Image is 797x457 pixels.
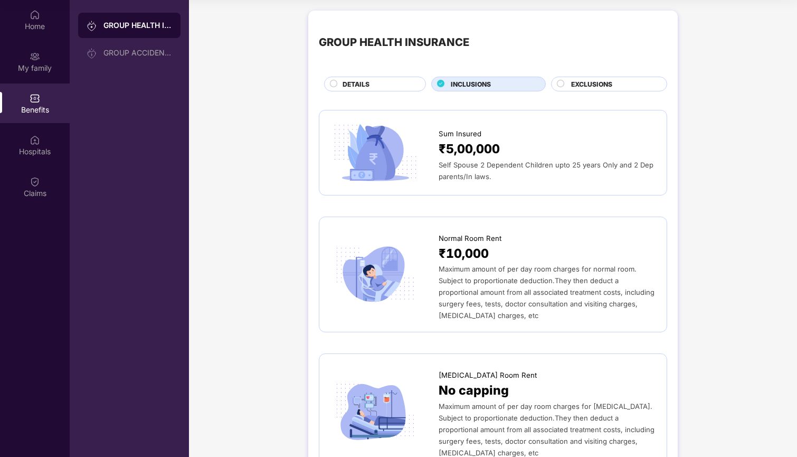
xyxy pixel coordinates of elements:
img: svg+xml;base64,PHN2ZyB3aWR0aD0iMjAiIGhlaWdodD0iMjAiIHZpZXdCb3g9IjAgMCAyMCAyMCIgZmlsbD0ibm9uZSIgeG... [87,21,97,31]
span: Sum Insured [439,128,481,139]
div: GROUP ACCIDENTAL INSURANCE [103,49,172,57]
div: GROUP HEALTH INSURANCE [319,34,469,51]
div: GROUP HEALTH INSURANCE [103,20,172,31]
span: INCLUSIONS [451,79,491,89]
img: icon [330,380,421,443]
span: ₹10,000 [439,244,489,264]
span: Self Spouse 2 Dependent Children upto 25 years Only and 2 Dep parents/In laws. [439,161,653,181]
img: icon [330,243,421,306]
img: icon [330,121,421,184]
span: [MEDICAL_DATA] Room Rent [439,370,537,381]
span: ₹5,00,000 [439,139,500,159]
span: Maximum amount of per day room charges for [MEDICAL_DATA]. Subject to proportionate deduction.The... [439,402,654,457]
span: Normal Room Rent [439,233,501,244]
img: svg+xml;base64,PHN2ZyBpZD0iSG9zcGl0YWxzIiB4bWxucz0iaHR0cDovL3d3dy53My5vcmcvMjAwMC9zdmciIHdpZHRoPS... [30,135,40,145]
img: svg+xml;base64,PHN2ZyBpZD0iQmVuZWZpdHMiIHhtbG5zPSJodHRwOi8vd3d3LnczLm9yZy8yMDAwL3N2ZyIgd2lkdGg9Ij... [30,93,40,104]
span: DETAILS [343,79,369,89]
span: No capping [439,381,509,400]
img: svg+xml;base64,PHN2ZyB3aWR0aD0iMjAiIGhlaWdodD0iMjAiIHZpZXdCb3g9IjAgMCAyMCAyMCIgZmlsbD0ibm9uZSIgeG... [30,51,40,62]
img: svg+xml;base64,PHN2ZyBpZD0iSG9tZSIgeG1sbnM9Imh0dHA6Ly93d3cudzMub3JnLzIwMDAvc3ZnIiB3aWR0aD0iMjAiIG... [30,10,40,20]
img: svg+xml;base64,PHN2ZyBpZD0iQ2xhaW0iIHhtbG5zPSJodHRwOi8vd3d3LnczLm9yZy8yMDAwL3N2ZyIgd2lkdGg9IjIwIi... [30,176,40,187]
span: Maximum amount of per day room charges for normal room. Subject to proportionate deduction.They t... [439,265,654,320]
span: EXCLUSIONS [571,79,612,89]
img: svg+xml;base64,PHN2ZyB3aWR0aD0iMjAiIGhlaWdodD0iMjAiIHZpZXdCb3g9IjAgMCAyMCAyMCIgZmlsbD0ibm9uZSIgeG... [87,48,97,59]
